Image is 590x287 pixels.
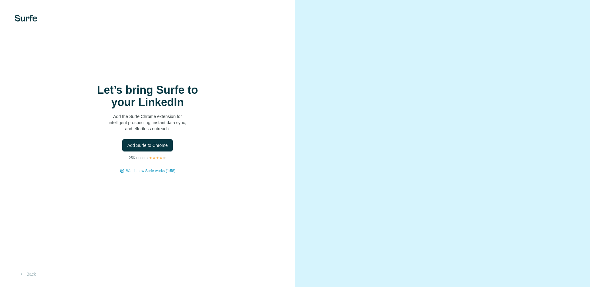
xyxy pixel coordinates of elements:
span: Add Surfe to Chrome [127,142,168,148]
h1: Let’s bring Surfe to your LinkedIn [86,84,209,108]
button: Watch how Surfe works (1:58) [126,168,175,174]
img: Surfe's logo [15,15,37,22]
p: 25K+ users [129,155,147,161]
p: Add the Surfe Chrome extension for intelligent prospecting, instant data sync, and effortless out... [86,113,209,132]
img: Rating Stars [149,156,166,160]
button: Back [15,269,40,280]
button: Add Surfe to Chrome [122,139,173,151]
